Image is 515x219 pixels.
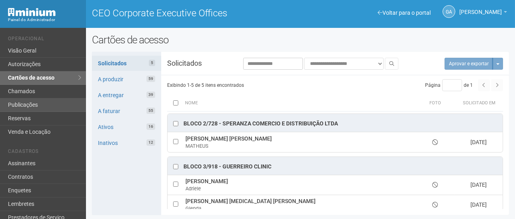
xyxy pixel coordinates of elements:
[146,123,155,130] span: 16
[425,82,473,88] span: Página de 1
[183,95,416,111] th: Nome
[432,139,438,145] i: Foto não disponível
[8,8,56,16] img: Minium
[167,82,244,88] span: Exibindo 1-5 de 5 itens encontrados
[432,202,438,207] i: Foto não disponível
[183,195,415,215] td: [PERSON_NAME] [MEDICAL_DATA] [PERSON_NAME]
[183,163,271,171] div: Bloco 3/918 - Guerreiro clinic
[8,16,80,23] div: Painel do Administrador
[183,175,415,195] td: [PERSON_NAME]
[185,185,413,192] div: Adriele
[161,60,219,67] h3: Solicitados
[92,104,162,119] a: A faturar55
[183,132,415,152] td: [PERSON_NAME] [PERSON_NAME]
[463,100,495,106] span: Solicitado em
[459,10,507,16] a: [PERSON_NAME]
[459,1,502,15] span: Gisele Alevato
[92,34,509,46] h2: Cartões de acesso
[146,139,155,146] span: 12
[146,76,155,82] span: 59
[92,135,162,151] a: Inativos12
[92,72,162,87] a: A produzir59
[146,108,155,114] span: 55
[8,36,80,44] li: Operacional
[416,95,455,111] th: Foto
[470,182,487,188] span: [DATE]
[185,143,413,150] div: MATHEUS
[470,201,487,208] span: [DATE]
[92,88,162,103] a: A entregar39
[183,120,338,128] div: Bloco 2/728 - SPERANZA COMERCIO E DISTRIBUIÇÃO LTDA
[92,8,295,18] h1: CEO Corporate Executive Offices
[432,182,438,188] i: Foto não disponível
[185,205,413,212] div: Glenda
[149,60,155,66] span: 5
[443,5,455,18] a: GA
[92,119,162,135] a: Ativos16
[92,56,162,71] a: Solicitados5
[378,10,431,16] a: Voltar para o portal
[470,139,487,145] span: [DATE]
[146,92,155,98] span: 39
[8,149,80,157] li: Cadastros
